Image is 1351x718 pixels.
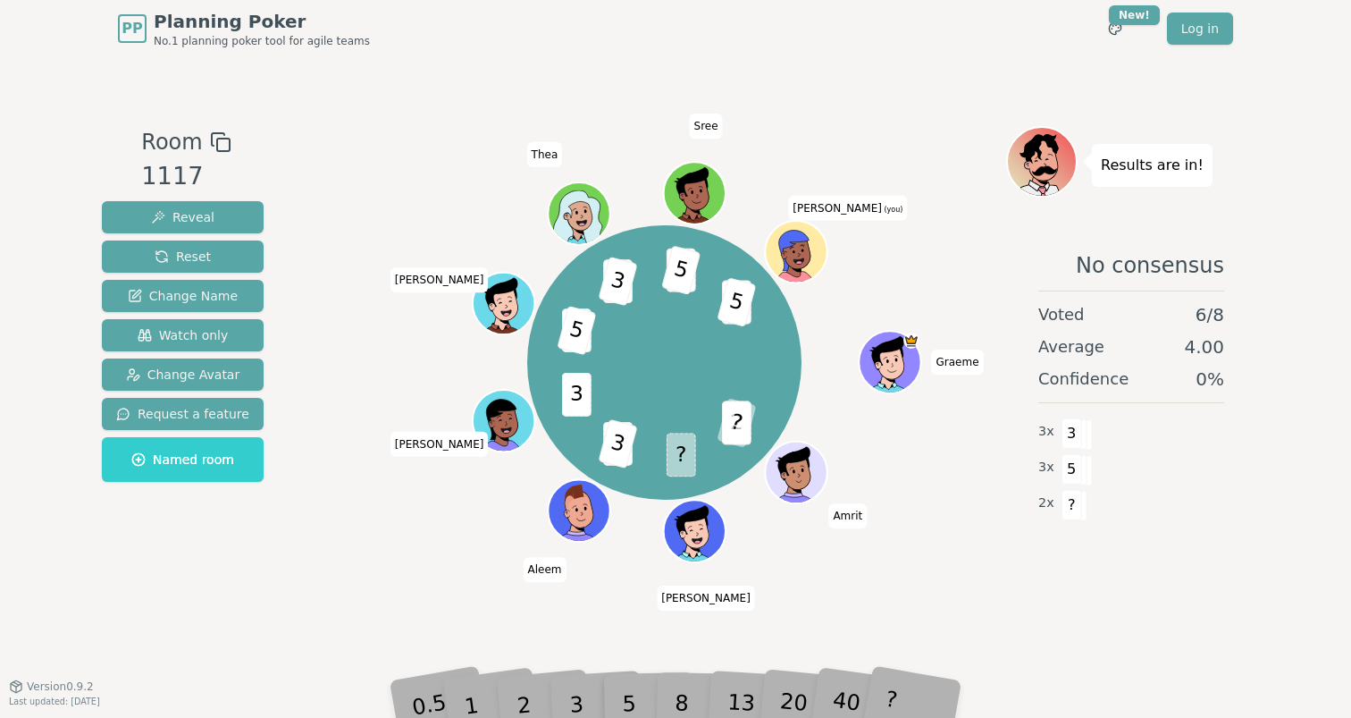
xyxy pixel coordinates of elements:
span: 3 [562,373,592,417]
button: Reset [102,241,264,273]
span: 5 [1061,454,1082,485]
span: Graeme is the host [903,334,919,349]
span: 3 [598,257,637,307]
div: New! [1109,5,1160,25]
span: No.1 planning poker tool for agile teams [154,34,370,48]
span: Request a feature [116,405,249,423]
p: Results are in! [1101,153,1204,178]
button: Click to change your avatar [767,223,825,281]
a: Log in [1167,13,1233,45]
span: Reset [155,248,211,266]
span: Version 0.9.2 [27,680,94,694]
button: Change Name [102,280,264,312]
span: Last updated: [DATE] [9,697,100,706]
span: Change Name [128,287,238,305]
span: Click to change your name [527,142,563,167]
span: Voted [1038,302,1085,327]
span: Click to change your name [523,558,566,583]
button: New! [1099,13,1131,45]
span: 2 x [1038,494,1054,513]
span: 5 [717,277,756,327]
span: Click to change your name [657,586,755,611]
span: Watch only [138,326,229,344]
button: Reveal [102,201,264,233]
span: Click to change your name [690,114,723,139]
button: Request a feature [102,398,264,430]
span: 3 [598,418,637,469]
span: Click to change your name [828,504,867,529]
span: Average [1038,334,1104,359]
button: Named room [102,437,264,482]
span: 4.00 [1184,334,1224,359]
span: 5 [557,306,596,356]
span: (you) [882,206,903,214]
button: Watch only [102,319,264,351]
span: Change Avatar [126,366,240,384]
span: Reveal [151,208,214,226]
span: 3 [1061,418,1082,449]
span: Click to change your name [932,350,984,375]
button: Version0.9.2 [9,680,94,694]
span: Click to change your name [390,268,489,293]
span: No consensus [1076,251,1224,280]
span: Named room [131,451,234,469]
span: 3 x [1038,458,1054,477]
button: Change Avatar [102,359,264,391]
a: PPPlanning PokerNo.1 planning poker tool for agile teams [118,9,370,48]
span: ? [1061,490,1082,520]
span: 3 x [1038,422,1054,442]
span: 6 / 8 [1196,302,1224,327]
span: Click to change your name [788,196,907,221]
span: Confidence [1038,367,1129,392]
span: ? [717,398,756,448]
span: Click to change your name [390,432,489,457]
span: Room [141,126,202,158]
span: 0 % [1196,367,1224,392]
div: 1117 [141,158,231,195]
span: ? [666,433,695,477]
span: Planning Poker [154,9,370,34]
span: 5 [661,245,701,295]
span: PP [122,18,142,39]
